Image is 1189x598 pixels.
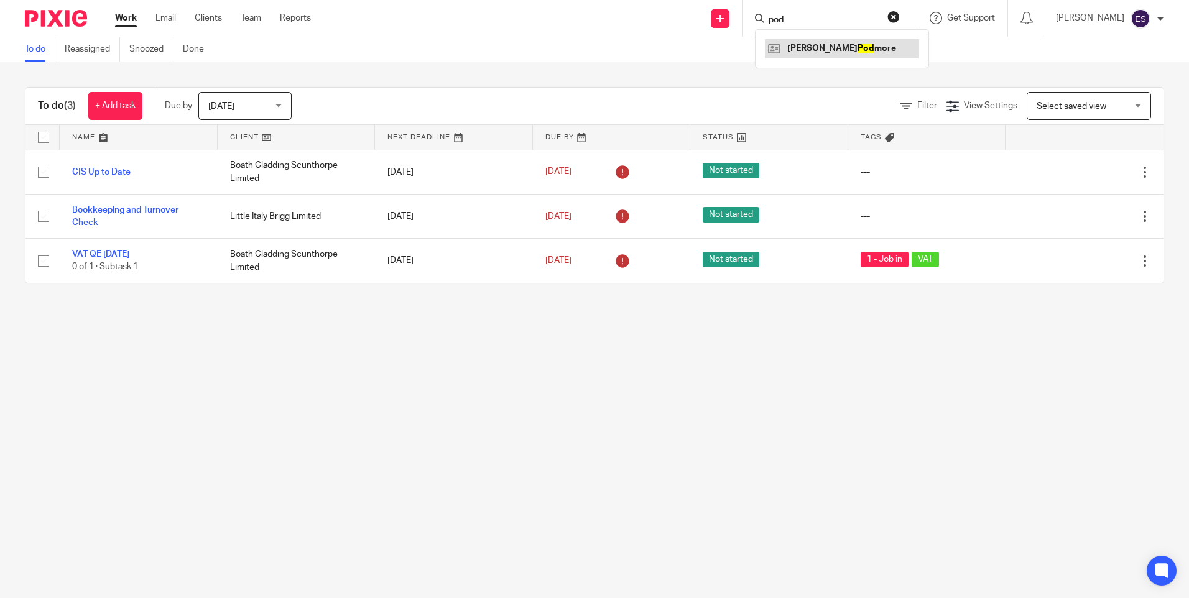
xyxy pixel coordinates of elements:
[1056,12,1124,24] p: [PERSON_NAME]
[545,168,571,177] span: [DATE]
[947,14,995,22] span: Get Support
[703,207,759,223] span: Not started
[964,101,1017,110] span: View Settings
[72,168,131,177] a: CIS Up to Date
[25,10,87,27] img: Pixie
[912,252,939,267] span: VAT
[703,252,759,267] span: Not started
[375,239,533,283] td: [DATE]
[887,11,900,23] button: Clear
[218,150,376,194] td: Boath Cladding Scunthorpe Limited
[861,134,882,140] span: Tags
[183,37,213,62] a: Done
[208,102,234,111] span: [DATE]
[375,150,533,194] td: [DATE]
[72,206,178,227] a: Bookkeeping and Turnover Check
[241,12,261,24] a: Team
[767,15,879,26] input: Search
[280,12,311,24] a: Reports
[65,37,120,62] a: Reassigned
[861,252,909,267] span: 1 - Job in
[115,12,137,24] a: Work
[38,99,76,113] h1: To do
[155,12,176,24] a: Email
[195,12,222,24] a: Clients
[64,101,76,111] span: (3)
[861,166,994,178] div: ---
[165,99,192,112] p: Due by
[1037,102,1106,111] span: Select saved view
[25,37,55,62] a: To do
[917,101,937,110] span: Filter
[72,250,129,259] a: VAT QE [DATE]
[218,194,376,238] td: Little Italy Brigg Limited
[218,239,376,283] td: Boath Cladding Scunthorpe Limited
[545,212,571,221] span: [DATE]
[72,263,138,272] span: 0 of 1 · Subtask 1
[129,37,173,62] a: Snoozed
[545,256,571,265] span: [DATE]
[375,194,533,238] td: [DATE]
[88,92,142,120] a: + Add task
[861,210,994,223] div: ---
[1131,9,1150,29] img: svg%3E
[703,163,759,178] span: Not started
